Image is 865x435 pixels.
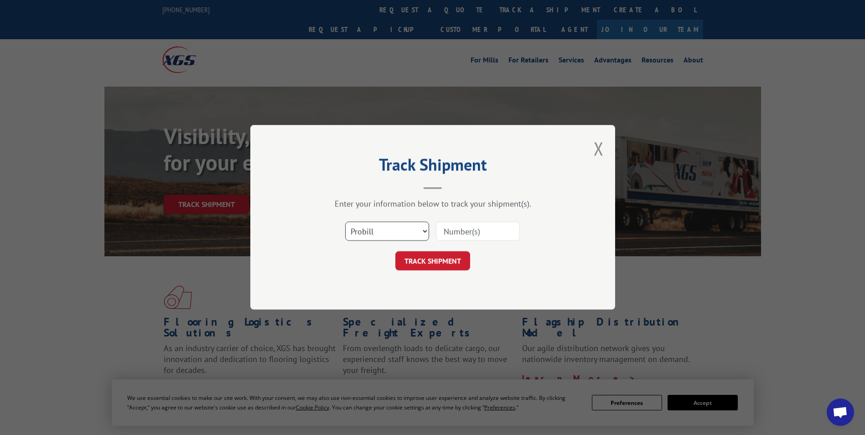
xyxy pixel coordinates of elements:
[594,136,604,161] button: Close modal
[436,222,520,241] input: Number(s)
[296,158,570,176] h2: Track Shipment
[296,199,570,209] div: Enter your information below to track your shipment(s).
[827,399,854,426] div: Open chat
[395,252,470,271] button: TRACK SHIPMENT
